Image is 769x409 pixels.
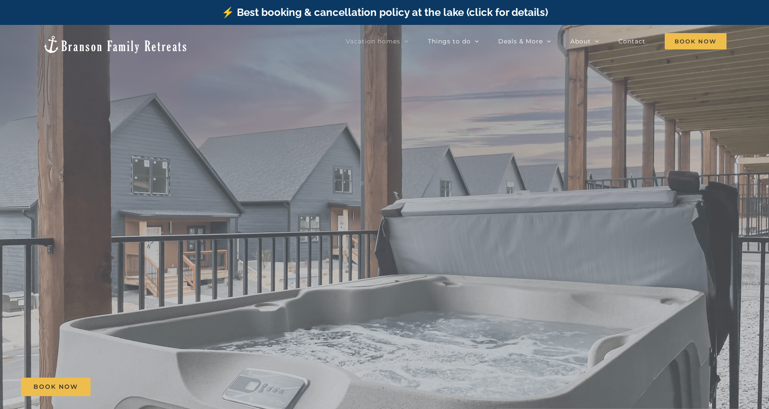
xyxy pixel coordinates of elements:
[618,38,645,44] span: Contact
[33,383,78,391] span: Book Now
[428,38,471,44] span: Things to do
[428,33,479,50] a: Things to do
[21,378,91,396] a: Book Now
[346,33,409,50] a: Vacation homes
[618,33,645,50] a: Contact
[498,33,551,50] a: Deals & More
[346,33,727,50] nav: Main Menu
[498,38,543,44] span: Deals & More
[42,35,188,54] img: Branson Family Retreats Logo
[346,38,400,44] span: Vacation homes
[570,33,599,50] a: About
[570,38,591,44] span: About
[665,33,727,49] span: Book Now
[221,6,548,18] a: ⚡️ Best booking & cancellation policy at the lake (click for details)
